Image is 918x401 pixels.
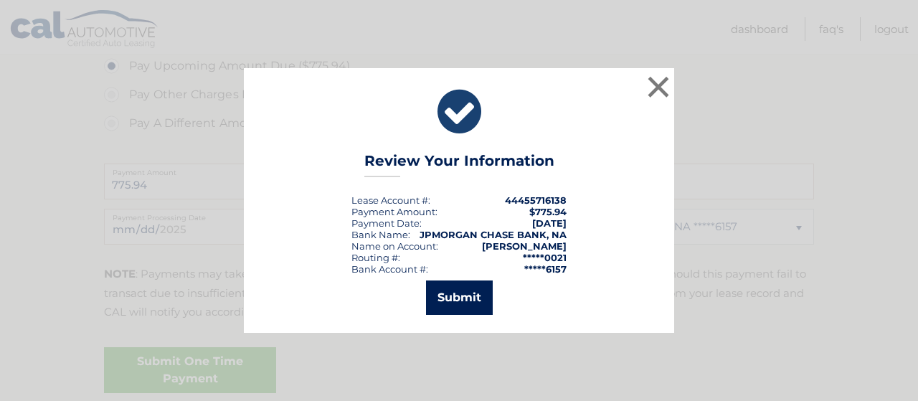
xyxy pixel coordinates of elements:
span: $775.94 [529,206,567,217]
span: Payment Date [351,217,420,229]
h3: Review Your Information [364,152,554,177]
span: [DATE] [532,217,567,229]
button: Submit [426,280,493,315]
div: Bank Name: [351,229,410,240]
strong: JPMORGAN CHASE BANK, NA [420,229,567,240]
div: Routing #: [351,252,400,263]
div: Lease Account #: [351,194,430,206]
strong: 44455716138 [505,194,567,206]
div: : [351,217,422,229]
div: Name on Account: [351,240,438,252]
button: × [644,72,673,101]
strong: [PERSON_NAME] [482,240,567,252]
div: Payment Amount: [351,206,437,217]
div: Bank Account #: [351,263,428,275]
